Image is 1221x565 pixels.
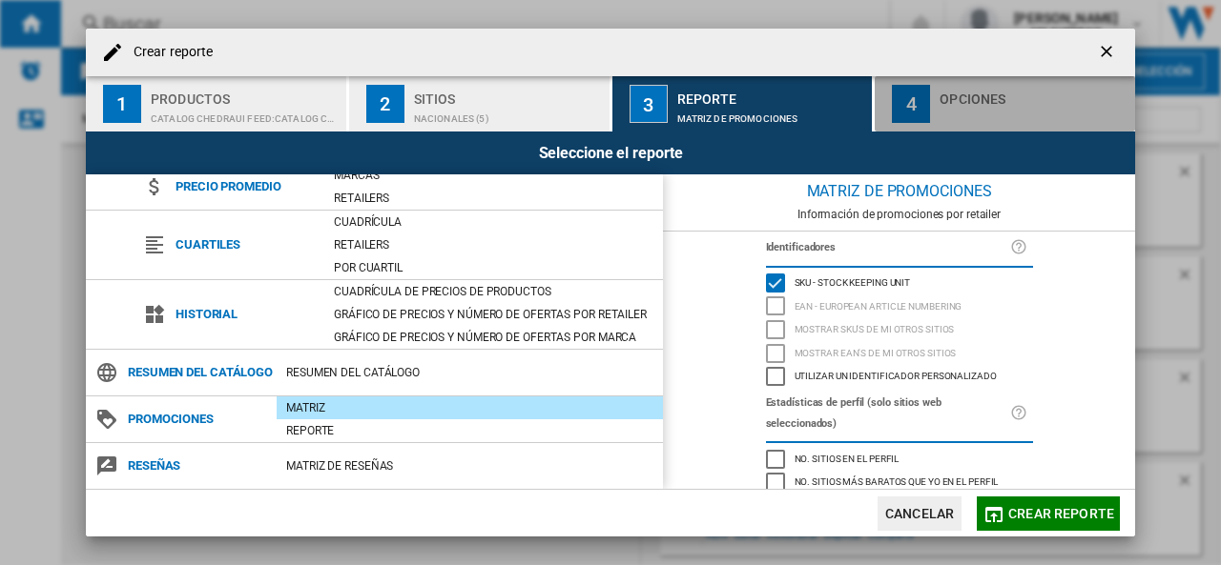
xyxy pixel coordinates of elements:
[892,85,930,123] div: 4
[366,85,404,123] div: 2
[766,393,1010,434] label: Estadísticas de perfil (solo sitios web seleccionados)
[677,84,865,104] div: Reporte
[795,474,999,487] span: No. sitios más baratos que yo en el perfil
[151,84,339,104] div: Productos
[118,406,277,433] span: Promociones
[124,43,213,62] h4: Crear reporte
[349,76,611,131] button: 2 Sitios Nacionales (5)
[414,84,602,104] div: Sitios
[166,232,324,258] span: Cuartiles
[324,305,663,324] div: Gráfico de precios y número de ofertas por retailer
[766,471,1033,494] md-checkbox: No. sitios más baratos que yo en el perfil
[324,328,663,347] div: Gráfico de precios y número de ofertas por marca
[875,76,1135,131] button: 4 Opciones
[795,321,955,334] span: Mostrar SKU'S de mi otros sitios
[766,365,1033,389] md-checkbox: Utilizar un identificador personalizado
[766,318,1033,342] md-checkbox: Mostrar SKU'S de mi otros sitios
[86,76,348,131] button: 1 Productos CATALOG CHEDRAUI FEED:Catalog chedraui feed
[324,166,663,185] div: Marcas
[277,456,663,475] div: Matriz de RESEÑAS
[795,298,962,312] span: EAN - European Article Numbering
[166,301,324,328] span: Historial
[977,496,1120,531] button: Crear reporte
[324,258,663,277] div: Por cuartil
[795,368,997,381] span: Utilizar un identificador personalizado
[324,212,663,232] div: Cuadrícula
[630,85,668,123] div: 3
[766,294,1033,318] md-checkbox: EAN - European Article Numbering
[103,85,141,123] div: 1
[277,398,663,417] div: Matriz
[940,84,1128,104] div: Opciones
[118,359,277,386] span: Resumen del catálogo
[677,104,865,124] div: Matriz de PROMOCIONES
[795,274,911,288] span: SKU - Stock Keeping Unit
[878,496,962,531] button: Cancelar
[277,421,663,440] div: Reporte
[795,451,900,464] span: No. sitios en el perfil
[795,345,957,358] span: Mostrar EAN's de mi otros sitios
[1089,33,1128,71] button: getI18NText('BUTTONS.CLOSE_DIALOG')
[663,174,1135,208] div: Matriz de PROMOCIONES
[324,235,663,254] div: Retailers
[118,453,277,479] span: Reseñas
[663,208,1135,221] div: Información de promociones por retailer
[766,237,1010,258] label: Identificadores
[324,189,663,208] div: Retailers
[766,341,1033,365] md-checkbox: Mostrar EAN's de mi otros sitios
[612,76,875,131] button: 3 Reporte Matriz de PROMOCIONES
[766,272,1033,295] md-checkbox: SKU - Stock Keeping Unit
[766,447,1033,471] md-checkbox: No. sitios en el perfil
[1097,42,1120,65] ng-md-icon: getI18NText('BUTTONS.CLOSE_DIALOG')
[1008,506,1114,521] span: Crear reporte
[166,173,324,200] span: Precio promedio
[277,363,663,382] div: Resumen del catálogo
[151,104,339,124] div: CATALOG CHEDRAUI FEED:Catalog chedraui feed
[86,131,1135,174] div: Seleccione el reporte
[324,282,663,301] div: Cuadrícula de precios de productos
[414,104,602,124] div: Nacionales (5)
